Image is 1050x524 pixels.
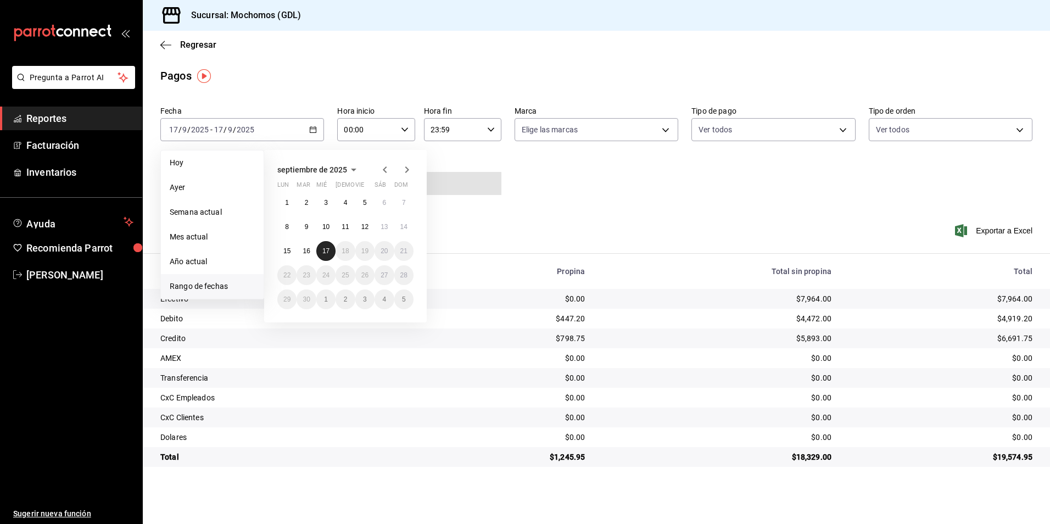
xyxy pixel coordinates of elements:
[322,271,329,279] abbr: 24 de septiembre de 2025
[26,241,133,255] span: Recomienda Parrot
[170,231,255,243] span: Mes actual
[336,193,355,213] button: 4 de septiembre de 2025
[297,181,310,193] abbr: martes
[382,199,386,207] abbr: 6 de septiembre de 2025
[876,124,909,135] span: Ver todos
[394,193,414,213] button: 7 de septiembre de 2025
[160,313,417,324] div: Debito
[342,271,349,279] abbr: 25 de septiembre de 2025
[160,40,216,50] button: Regresar
[121,29,130,37] button: open_drawer_menu
[316,217,336,237] button: 10 de septiembre de 2025
[297,265,316,285] button: 23 de septiembre de 2025
[363,199,367,207] abbr: 5 de septiembre de 2025
[957,224,1032,237] span: Exportar a Excel
[849,432,1032,443] div: $0.00
[170,207,255,218] span: Semana actual
[435,313,585,324] div: $447.20
[691,107,855,115] label: Tipo de pago
[355,217,375,237] button: 12 de septiembre de 2025
[160,68,192,84] div: Pagos
[8,80,135,91] a: Pregunta a Parrot AI
[182,9,301,22] h3: Sucursal: Mochomos (GDL)
[26,111,133,126] span: Reportes
[849,353,1032,364] div: $0.00
[375,241,394,261] button: 20 de septiembre de 2025
[400,223,407,231] abbr: 14 de septiembre de 2025
[337,107,415,115] label: Hora inicio
[305,223,309,231] abbr: 9 de septiembre de 2025
[381,223,388,231] abbr: 13 de septiembre de 2025
[297,217,316,237] button: 9 de septiembre de 2025
[160,353,417,364] div: AMEX
[849,392,1032,403] div: $0.00
[316,241,336,261] button: 17 de septiembre de 2025
[361,271,368,279] abbr: 26 de septiembre de 2025
[515,107,678,115] label: Marca
[602,372,831,383] div: $0.00
[303,247,310,255] abbr: 16 de septiembre de 2025
[297,193,316,213] button: 2 de septiembre de 2025
[435,293,585,304] div: $0.00
[303,271,310,279] abbr: 23 de septiembre de 2025
[699,124,732,135] span: Ver todos
[336,181,400,193] abbr: jueves
[305,199,309,207] abbr: 2 de septiembre de 2025
[355,193,375,213] button: 5 de septiembre de 2025
[30,72,118,83] span: Pregunta a Parrot AI
[849,451,1032,462] div: $19,574.95
[602,432,831,443] div: $0.00
[435,412,585,423] div: $0.00
[316,265,336,285] button: 24 de septiembre de 2025
[277,193,297,213] button: 1 de septiembre de 2025
[602,353,831,364] div: $0.00
[849,333,1032,344] div: $6,691.75
[178,125,182,134] span: /
[316,289,336,309] button: 1 de octubre de 2025
[316,193,336,213] button: 3 de septiembre de 2025
[602,293,831,304] div: $7,964.00
[602,267,831,276] div: Total sin propina
[297,241,316,261] button: 16 de septiembre de 2025
[283,247,291,255] abbr: 15 de septiembre de 2025
[435,392,585,403] div: $0.00
[297,289,316,309] button: 30 de septiembre de 2025
[375,217,394,237] button: 13 de septiembre de 2025
[160,333,417,344] div: Credito
[283,271,291,279] abbr: 22 de septiembre de 2025
[160,451,417,462] div: Total
[394,289,414,309] button: 5 de octubre de 2025
[170,281,255,292] span: Rango de fechas
[435,333,585,344] div: $798.75
[394,265,414,285] button: 28 de septiembre de 2025
[169,125,178,134] input: --
[26,215,119,228] span: Ayuda
[322,247,329,255] abbr: 17 de septiembre de 2025
[214,125,224,134] input: --
[160,372,417,383] div: Transferencia
[233,125,236,134] span: /
[277,217,297,237] button: 8 de septiembre de 2025
[197,69,211,83] img: Tooltip marker
[382,296,386,303] abbr: 4 de octubre de 2025
[435,451,585,462] div: $1,245.95
[336,265,355,285] button: 25 de septiembre de 2025
[277,181,289,193] abbr: lunes
[160,412,417,423] div: CxC Clientes
[435,432,585,443] div: $0.00
[375,265,394,285] button: 27 de septiembre de 2025
[849,412,1032,423] div: $0.00
[170,182,255,193] span: Ayer
[336,217,355,237] button: 11 de septiembre de 2025
[170,256,255,267] span: Año actual
[355,265,375,285] button: 26 de septiembre de 2025
[342,247,349,255] abbr: 18 de septiembre de 2025
[26,267,133,282] span: [PERSON_NAME]
[26,165,133,180] span: Inventarios
[160,432,417,443] div: Dolares
[361,223,368,231] abbr: 12 de septiembre de 2025
[424,107,501,115] label: Hora fin
[160,392,417,403] div: CxC Empleados
[224,125,227,134] span: /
